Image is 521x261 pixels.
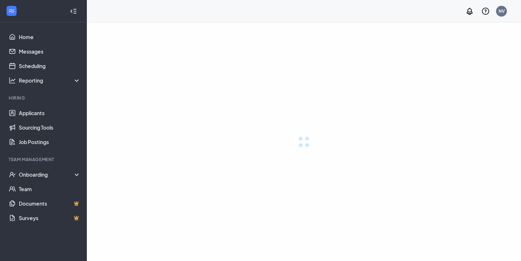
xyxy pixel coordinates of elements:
[19,77,81,84] div: Reporting
[19,120,81,135] a: Sourcing Tools
[9,156,79,163] div: Team Management
[19,44,81,59] a: Messages
[19,171,81,178] div: Onboarding
[70,8,77,15] svg: Collapse
[9,95,79,101] div: Hiring
[9,77,16,84] svg: Analysis
[499,8,505,14] div: NV
[481,7,490,16] svg: QuestionInfo
[19,30,81,44] a: Home
[19,106,81,120] a: Applicants
[8,7,15,14] svg: WorkstreamLogo
[19,182,81,196] a: Team
[465,7,474,16] svg: Notifications
[19,135,81,149] a: Job Postings
[9,171,16,178] svg: UserCheck
[19,196,81,211] a: DocumentsCrown
[19,211,81,225] a: SurveysCrown
[19,59,81,73] a: Scheduling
